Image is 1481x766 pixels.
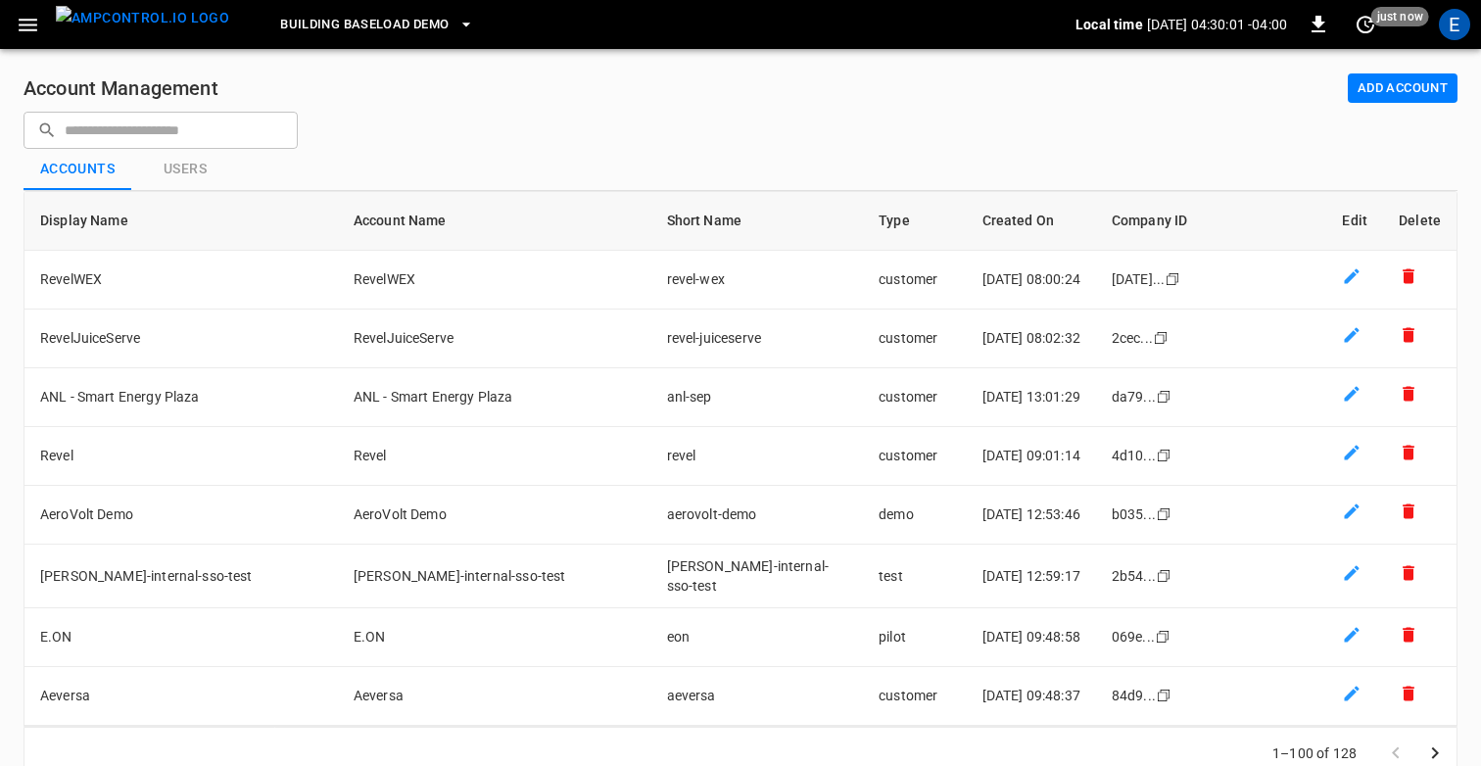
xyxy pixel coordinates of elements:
td: [PERSON_NAME]-internal-sso-test [651,545,864,608]
td: Revel [338,427,651,486]
h6: Account Management [24,72,218,104]
td: E.ON [24,608,338,667]
td: Revel [24,427,338,486]
div: copy [1155,445,1174,466]
td: aeversa [651,667,864,726]
div: copy [1155,386,1174,407]
td: ANL - Smart Energy Plaza [24,368,338,427]
td: revel-juiceserve [651,310,864,368]
p: Local time [1075,15,1143,34]
td: Aeversa [338,667,651,726]
td: AeroVolt Demo [24,486,338,545]
div: copy [1152,327,1171,349]
div: copy [1155,503,1174,525]
td: RevelWEX [338,251,651,310]
span: Building Baseload Demo [280,14,449,36]
td: E.ON [338,608,651,667]
button: Accounts [24,149,131,190]
td: [PERSON_NAME]-internal-sso-test [338,545,651,608]
th: Delete [1383,192,1457,251]
span: just now [1371,7,1429,26]
button: Add Account [1348,73,1457,104]
img: ampcontrol.io logo [56,6,229,30]
td: test [863,545,967,608]
div: 2cec ... [1112,328,1153,348]
td: [DATE] 09:48:37 [967,667,1096,726]
button: set refresh interval [1350,9,1381,40]
button: Building Baseload Demo [272,6,482,44]
td: revel [651,427,864,486]
div: 84d9 ... [1112,686,1156,705]
th: Company ID [1096,192,1327,251]
div: profile-icon [1439,9,1470,40]
td: customer [863,310,967,368]
td: demo [863,486,967,545]
p: 1–100 of 128 [1272,743,1357,763]
div: copy [1164,268,1183,290]
div: b035 ... [1112,504,1156,524]
div: 4d10 ... [1112,446,1156,465]
td: RevelJuiceServe [338,310,651,368]
td: [DATE] 12:53:46 [967,486,1096,545]
div: copy [1154,626,1173,647]
td: customer [863,251,967,310]
td: pilot [863,608,967,667]
td: [DATE] 08:02:32 [967,310,1096,368]
td: [DATE] 08:00:24 [967,251,1096,310]
td: [DATE] 13:01:29 [967,368,1096,427]
th: Short Name [651,192,864,251]
td: [DATE] 09:01:14 [967,427,1096,486]
td: ANL - Smart Energy Plaza [338,368,651,427]
td: RevelWEX [24,251,338,310]
th: Type [863,192,967,251]
td: customer [863,368,967,427]
th: Edit [1326,192,1383,251]
td: Aeversa [24,667,338,726]
td: customer [863,667,967,726]
th: Created On [967,192,1096,251]
td: eon [651,608,864,667]
td: aerovolt-demo [651,486,864,545]
td: anl-sep [651,368,864,427]
td: AeroVolt Demo [338,486,651,545]
td: revel-wex [651,251,864,310]
td: RevelJuiceServe [24,310,338,368]
div: 069e ... [1112,627,1155,646]
td: [DATE] 09:48:58 [967,608,1096,667]
th: Account Name [338,192,651,251]
div: 2b54 ... [1112,566,1156,586]
div: [DATE] ... [1112,269,1165,289]
div: copy [1155,685,1174,706]
th: Display Name [24,192,338,251]
td: [DATE] 12:59:17 [967,545,1096,608]
p: [DATE] 04:30:01 -04:00 [1147,15,1287,34]
td: [PERSON_NAME]-internal-sso-test [24,545,338,608]
div: da79 ... [1112,387,1156,407]
td: customer [863,427,967,486]
div: copy [1155,565,1174,587]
